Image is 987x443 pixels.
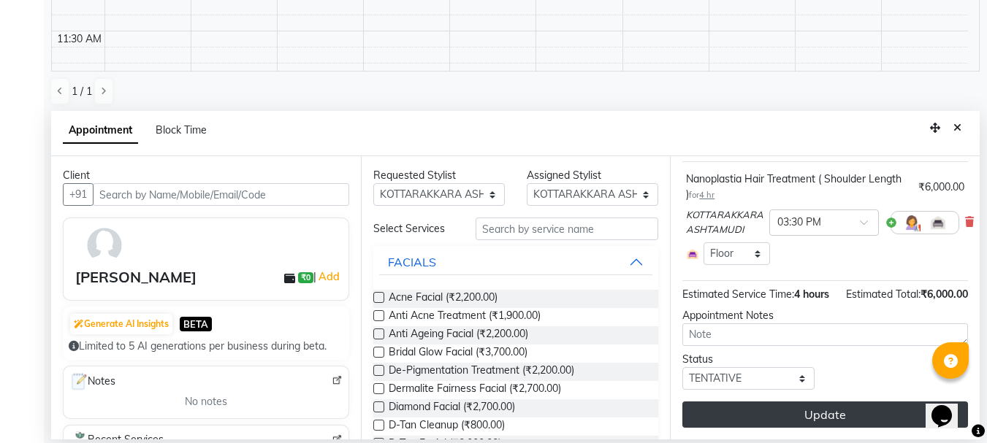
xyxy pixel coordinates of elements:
span: ₹0 [298,272,313,284]
button: FACIALS [379,249,653,275]
span: Dermalite Fairness Facial (₹2,700.00) [389,381,561,399]
span: Anti Ageing Facial (₹2,200.00) [389,326,528,344]
span: Appointment [63,118,138,144]
small: for [689,190,714,200]
img: avatar [83,224,126,266]
img: Hairdresser.png [903,214,921,231]
span: Acne Facial (₹2,200.00) [389,290,498,308]
div: Status [682,352,814,367]
div: Appointment Notes [682,308,968,323]
span: 4 hours [794,288,829,301]
button: Close [947,117,968,139]
img: Interior.png [929,214,947,231]
span: De-Pigmentation Treatment (₹2,200.00) [389,363,574,381]
iframe: chat widget [926,385,972,428]
span: Diamond Facial (₹2,700.00) [389,399,515,417]
span: ₹6,000.00 [921,288,968,301]
span: D-Tan Cleanup (₹800.00) [389,417,505,436]
div: FACIALS [388,253,436,271]
div: 11:30 AM [54,31,104,47]
span: 1 / 1 [72,84,92,99]
span: | [313,268,342,285]
button: Update [682,401,968,428]
div: Limited to 5 AI generations per business during beta. [69,339,343,354]
span: Notes [69,372,115,391]
div: Requested Stylist [373,168,505,183]
span: Estimated Service Time: [682,288,794,301]
input: Search by service name [476,217,658,240]
a: Add [316,268,342,285]
span: Block Time [156,123,207,136]
span: 4 hr [699,190,714,200]
span: KOTTARAKKARA ASHTAMUDI [686,208,763,236]
div: Select Services [362,221,465,236]
div: Nanoplastia Hair Treatment ( Shoulder Length ) [686,172,912,202]
img: Interior.png [686,247,699,261]
input: Search by Name/Mobile/Email/Code [93,183,349,206]
div: Assigned Stylist [527,168,658,183]
div: ₹6,000.00 [918,180,964,195]
button: +91 [63,183,94,206]
span: Anti Acne Treatment (₹1,900.00) [389,308,541,326]
span: BETA [180,317,212,331]
button: Generate AI Insights [70,314,172,334]
span: Bridal Glow Facial (₹3,700.00) [389,344,527,363]
span: No notes [185,394,227,409]
span: Estimated Total: [846,288,921,301]
div: [PERSON_NAME] [75,266,197,288]
div: Client [63,168,349,183]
